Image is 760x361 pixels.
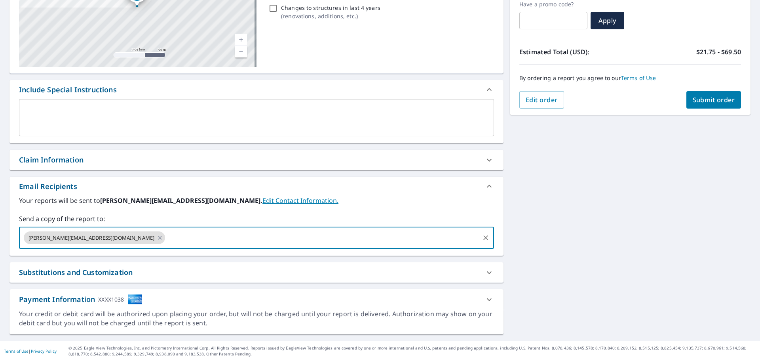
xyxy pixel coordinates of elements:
a: Current Level 17, Zoom In [235,34,247,46]
span: Submit order [693,96,735,104]
p: ( renovations, additions, etc. ) [281,12,380,20]
div: Payment InformationXXXX1038cardImage [9,289,503,309]
div: Include Special Instructions [9,80,503,99]
p: Estimated Total (USD): [519,47,630,57]
a: Terms of Use [621,74,656,82]
div: Claim Information [9,150,503,170]
div: Email Recipients [9,177,503,196]
p: © 2025 Eagle View Technologies, Inc. and Pictometry International Corp. All Rights Reserved. Repo... [68,345,756,357]
div: Payment Information [19,294,142,305]
span: [PERSON_NAME][EMAIL_ADDRESS][DOMAIN_NAME] [24,234,159,242]
div: Claim Information [19,155,84,165]
a: Current Level 17, Zoom Out [235,46,247,57]
b: [PERSON_NAME][EMAIL_ADDRESS][DOMAIN_NAME]. [100,196,262,205]
div: [PERSON_NAME][EMAIL_ADDRESS][DOMAIN_NAME] [24,231,165,244]
div: Your credit or debit card will be authorized upon placing your order, but will not be charged unt... [19,309,494,328]
a: Privacy Policy [31,348,57,354]
div: Substitutions and Customization [19,267,133,278]
p: $21.75 - $69.50 [696,47,741,57]
a: Terms of Use [4,348,28,354]
p: Changes to structures in last 4 years [281,4,380,12]
div: XXXX1038 [98,294,124,305]
label: Send a copy of the report to: [19,214,494,223]
div: Email Recipients [19,181,77,192]
p: | [4,349,57,353]
div: Include Special Instructions [19,84,117,95]
label: Have a promo code? [519,1,587,8]
button: Submit order [686,91,741,109]
a: EditContactInfo [262,196,338,205]
div: Substitutions and Customization [9,262,503,283]
span: Apply [597,16,618,25]
img: cardImage [127,294,142,305]
label: Your reports will be sent to [19,196,494,205]
button: Edit order [519,91,564,109]
button: Clear [480,232,491,243]
span: Edit order [526,96,558,104]
button: Apply [591,12,624,29]
p: By ordering a report you agree to our [519,74,741,82]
